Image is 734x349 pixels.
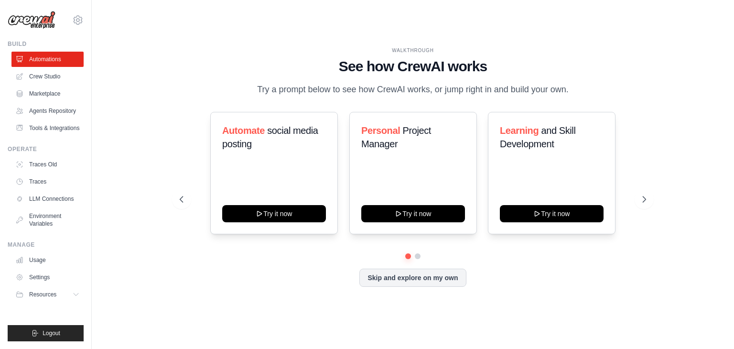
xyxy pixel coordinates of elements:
[11,191,84,207] a: LLM Connections
[11,174,84,189] a: Traces
[180,47,646,54] div: WALKTHROUGH
[11,69,84,84] a: Crew Studio
[11,120,84,136] a: Tools & Integrations
[11,252,84,268] a: Usage
[222,125,318,149] span: social media posting
[8,325,84,341] button: Logout
[252,83,573,97] p: Try a prompt below to see how CrewAI works, or jump right in and build your own.
[11,270,84,285] a: Settings
[11,103,84,119] a: Agents Repository
[222,205,326,222] button: Try it now
[8,241,84,249] div: Manage
[11,208,84,231] a: Environment Variables
[222,125,265,136] span: Automate
[11,52,84,67] a: Automations
[359,269,466,287] button: Skip and explore on my own
[29,291,56,298] span: Resources
[11,86,84,101] a: Marketplace
[11,157,84,172] a: Traces Old
[8,11,55,29] img: Logo
[361,125,431,149] span: Project Manager
[8,40,84,48] div: Build
[180,58,646,75] h1: See how CrewAI works
[8,145,84,153] div: Operate
[500,205,604,222] button: Try it now
[686,303,734,349] iframe: Chat Widget
[500,125,539,136] span: Learning
[361,205,465,222] button: Try it now
[361,125,400,136] span: Personal
[43,329,60,337] span: Logout
[11,287,84,302] button: Resources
